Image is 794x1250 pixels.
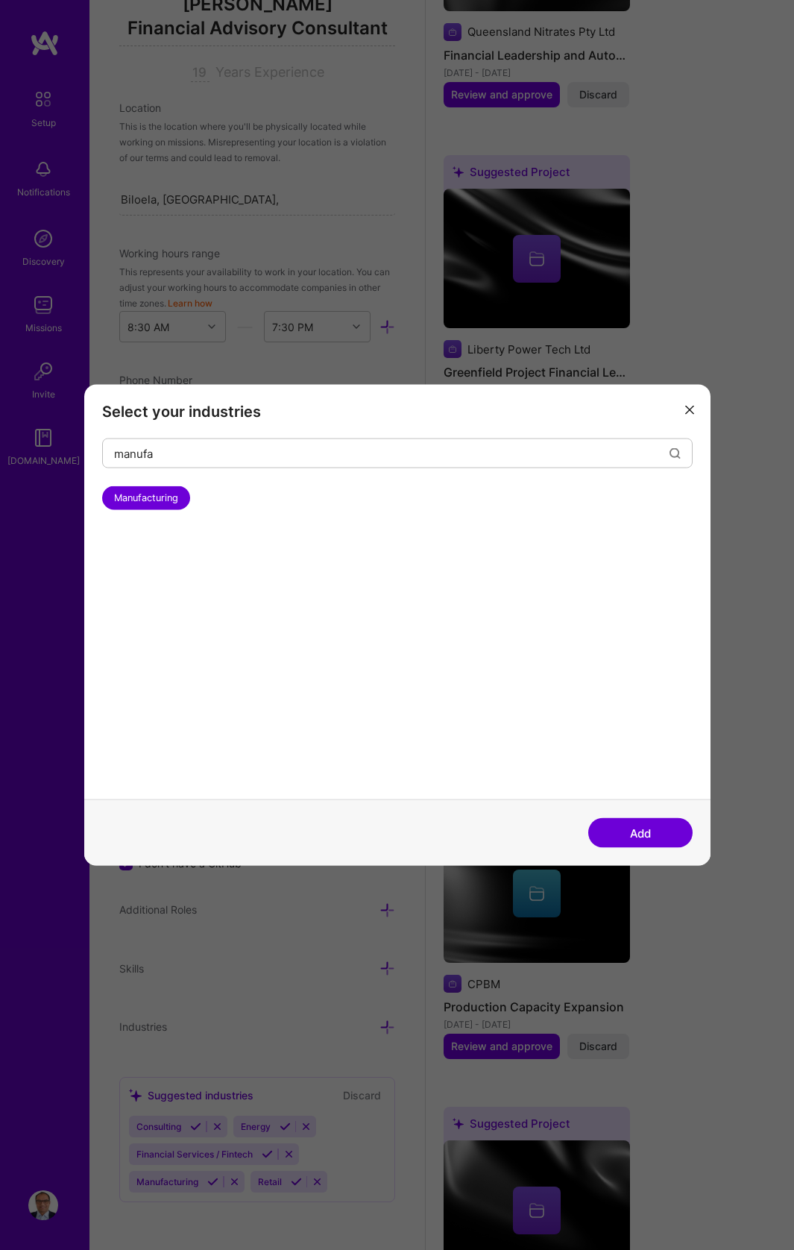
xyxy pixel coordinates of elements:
i: icon Close [685,405,694,414]
div: modal [84,385,710,866]
input: Search... [114,434,669,472]
div: Manufacturing [102,486,190,510]
button: Add [588,818,693,848]
h3: Select your industries [102,403,693,421]
i: icon Search [669,447,681,459]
